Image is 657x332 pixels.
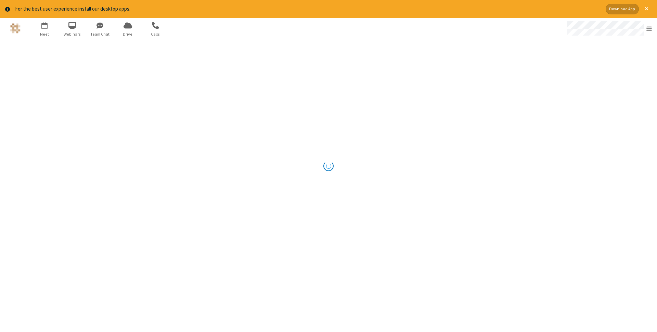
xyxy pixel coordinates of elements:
div: Open menu [561,18,657,39]
div: For the best user experience install our desktop apps. [15,5,601,13]
span: Team Chat [87,31,113,37]
span: Webinars [60,31,85,37]
button: Logo [2,18,28,39]
button: Download App [606,4,639,14]
span: Meet [32,31,57,37]
button: Close alert [641,4,652,14]
span: Drive [115,31,141,37]
span: Calls [143,31,168,37]
img: QA Selenium DO NOT DELETE OR CHANGE [10,23,21,34]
